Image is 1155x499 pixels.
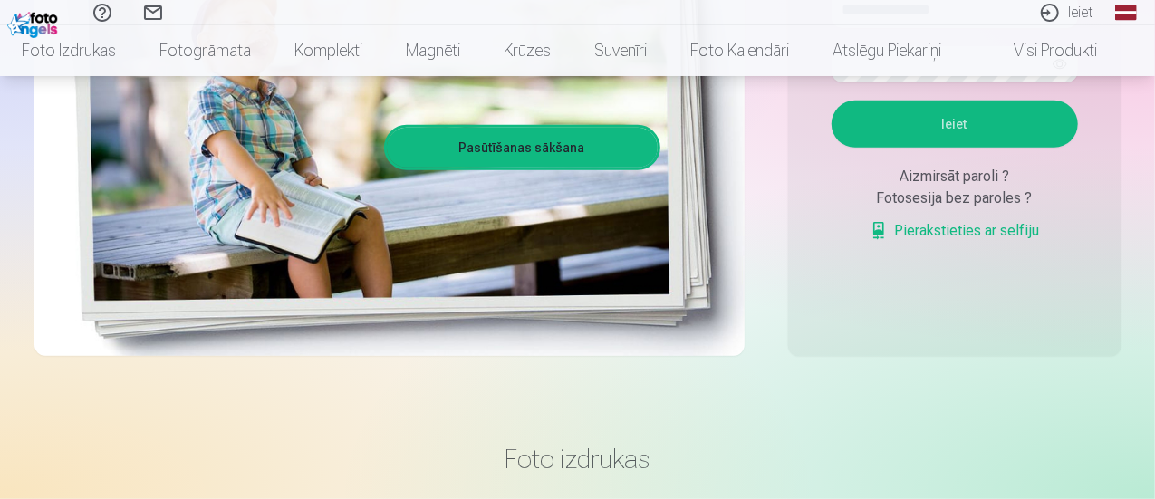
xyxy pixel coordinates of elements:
a: Magnēti [384,25,482,76]
a: Fotogrāmata [138,25,273,76]
a: Pasūtīšanas sākšana [387,128,658,168]
a: Visi produkti [963,25,1119,76]
a: Atslēgu piekariņi [811,25,963,76]
div: Fotosesija bez paroles ? [832,187,1078,209]
a: Pierakstieties ar selfiju [870,220,1040,242]
a: Krūzes [482,25,573,76]
a: Foto kalendāri [669,25,811,76]
a: Suvenīri [573,25,669,76]
a: Komplekti [273,25,384,76]
h3: Foto izdrukas [49,443,1107,475]
img: /fa1 [7,7,63,38]
div: Aizmirsāt paroli ? [832,166,1078,187]
button: Ieiet [832,101,1078,148]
